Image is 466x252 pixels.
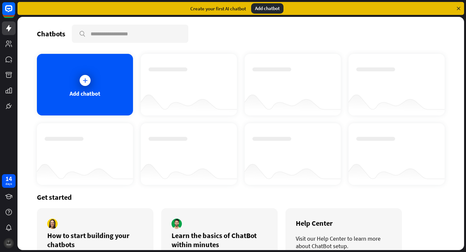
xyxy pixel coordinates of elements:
[296,219,392,228] div: Help Center
[70,90,100,97] div: Add chatbot
[172,219,182,229] img: author
[47,231,143,249] div: How to start building your chatbots
[296,235,392,250] div: Visit our Help Center to learn more about ChatBot setup.
[6,176,12,182] div: 14
[6,182,12,186] div: days
[37,29,65,38] div: Chatbots
[251,3,283,14] div: Add chatbot
[5,3,25,22] button: Open LiveChat chat widget
[172,231,267,249] div: Learn the basics of ChatBot within minutes
[2,174,16,188] a: 14 days
[47,219,58,229] img: author
[37,193,445,202] div: Get started
[190,6,246,12] div: Create your first AI chatbot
